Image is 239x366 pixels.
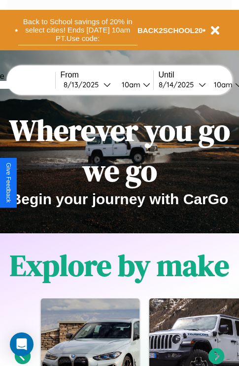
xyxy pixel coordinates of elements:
[18,15,137,45] button: Back to School savings of 20% in select cities! Ends [DATE] 10am PT.Use code:
[137,26,203,35] b: BACK2SCHOOL20
[10,245,229,286] h1: Explore by make
[114,79,153,90] button: 10am
[61,79,114,90] button: 8/13/2025
[209,80,235,89] div: 10am
[10,332,34,356] div: Open Intercom Messenger
[61,71,153,79] label: From
[159,80,199,89] div: 8 / 14 / 2025
[117,80,143,89] div: 10am
[5,163,12,203] div: Give Feedback
[64,80,103,89] div: 8 / 13 / 2025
